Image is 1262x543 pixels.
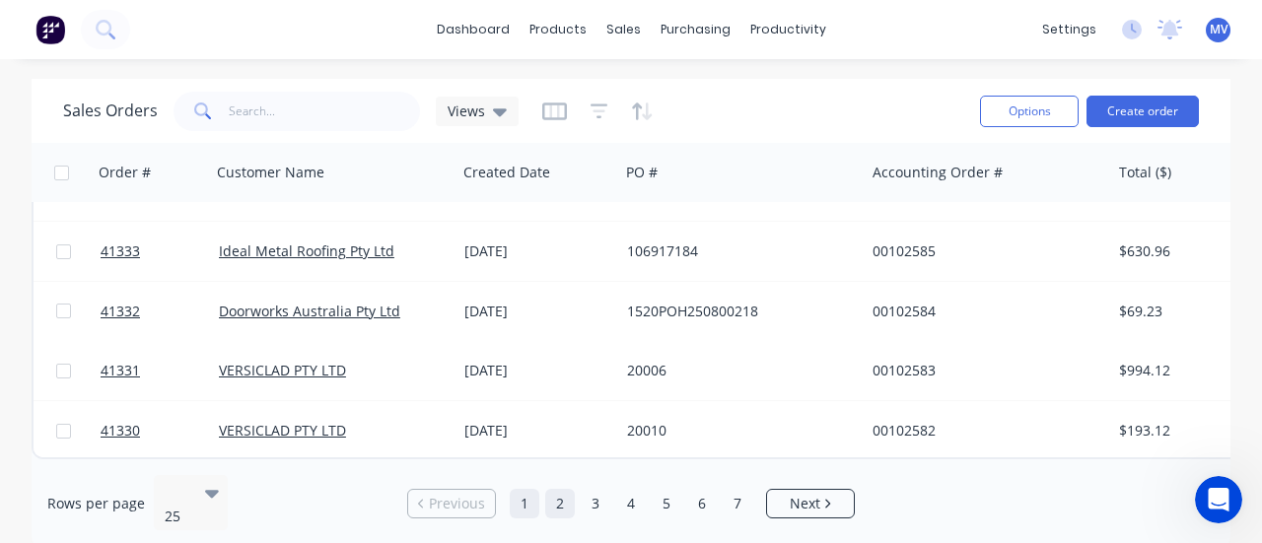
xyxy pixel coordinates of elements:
[767,494,854,513] a: Next page
[581,489,610,518] a: Page 3
[1195,476,1242,523] iframe: Intercom live chat
[101,361,140,380] span: 41331
[626,163,658,182] div: PO #
[217,163,324,182] div: Customer Name
[101,341,219,400] a: 41331
[464,421,611,441] div: [DATE]
[652,489,681,518] a: Page 5
[101,222,219,281] a: 41333
[723,489,752,518] a: Page 7
[596,15,651,44] div: sales
[63,102,158,120] h1: Sales Orders
[873,302,1091,321] div: 00102584
[1119,163,1171,182] div: Total ($)
[873,421,1091,441] div: 00102582
[740,15,836,44] div: productivity
[545,489,575,518] a: Page 2
[219,361,346,379] a: VERSICLAD PTY LTD
[101,302,140,321] span: 41332
[627,361,846,380] div: 20006
[219,241,394,260] a: Ideal Metal Roofing Pty Ltd
[1032,15,1106,44] div: settings
[873,361,1091,380] div: 00102583
[464,302,611,321] div: [DATE]
[219,302,400,320] a: Doorworks Australia Pty Ltd
[464,361,611,380] div: [DATE]
[99,163,151,182] div: Order #
[873,163,1003,182] div: Accounting Order #
[510,489,539,518] a: Page 1 is your current page
[101,401,219,460] a: 41330
[408,494,495,513] a: Previous page
[101,421,140,441] span: 41330
[101,282,219,341] a: 41332
[790,494,820,513] span: Next
[165,507,188,526] div: 25
[627,421,846,441] div: 20010
[1119,302,1234,321] div: $69.23
[35,15,65,44] img: Factory
[464,241,611,261] div: [DATE]
[429,494,485,513] span: Previous
[399,489,863,518] ul: Pagination
[627,241,846,261] div: 106917184
[627,302,846,321] div: 1520POH250800218
[980,96,1079,127] button: Options
[651,15,740,44] div: purchasing
[219,421,346,440] a: VERSICLAD PTY LTD
[1119,421,1234,441] div: $193.12
[463,163,550,182] div: Created Date
[1087,96,1199,127] button: Create order
[427,15,520,44] a: dashboard
[1119,241,1234,261] div: $630.96
[520,15,596,44] div: products
[1119,361,1234,380] div: $994.12
[873,241,1091,261] div: 00102585
[229,92,421,131] input: Search...
[448,101,485,121] span: Views
[47,494,145,513] span: Rows per page
[101,241,140,261] span: 41333
[1210,21,1227,38] span: MV
[687,489,717,518] a: Page 6
[616,489,646,518] a: Page 4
